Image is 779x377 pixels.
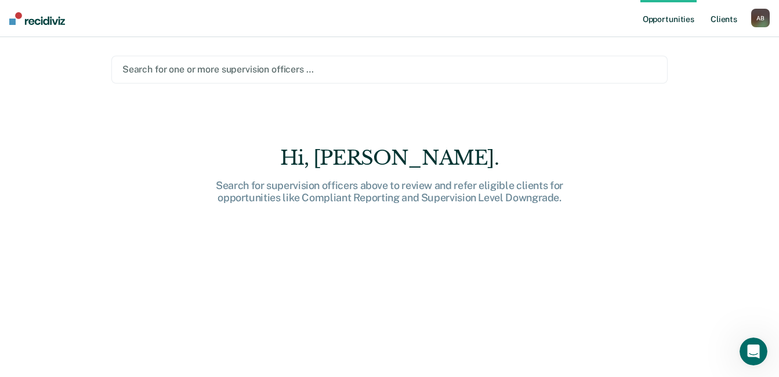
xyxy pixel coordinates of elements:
[751,9,770,27] button: AB
[9,12,65,25] img: Recidiviz
[751,9,770,27] div: A B
[204,146,575,170] div: Hi, [PERSON_NAME].
[740,338,767,365] iframe: Intercom live chat
[204,179,575,204] div: Search for supervision officers above to review and refer eligible clients for opportunities like...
